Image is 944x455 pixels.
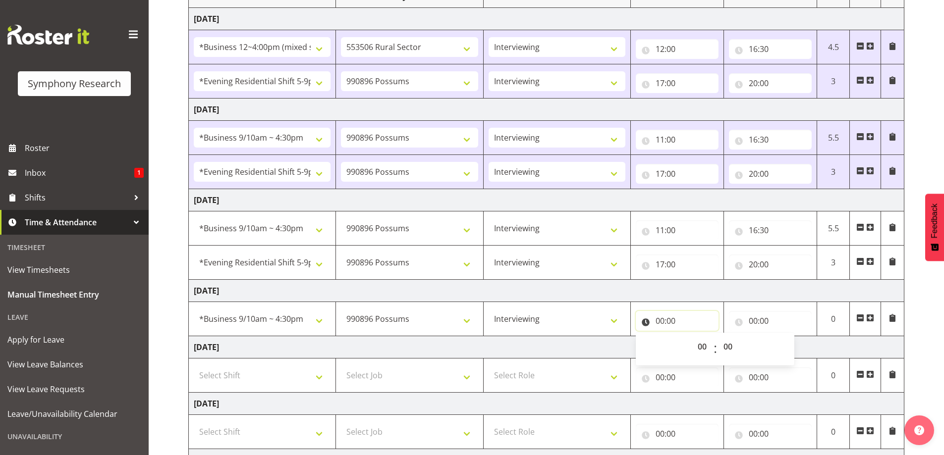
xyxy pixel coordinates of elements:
input: Click to select... [729,424,812,444]
span: View Leave Requests [7,382,141,397]
span: Roster [25,141,144,155]
a: View Leave Requests [2,377,146,402]
a: View Timesheets [2,257,146,282]
div: Timesheet [2,237,146,257]
input: Click to select... [636,424,719,444]
span: Leave/Unavailability Calendar [7,406,141,421]
td: 5.5 [817,211,850,246]
input: Click to select... [636,220,719,240]
input: Click to select... [729,311,812,331]
input: Click to select... [636,254,719,274]
input: Click to select... [636,39,719,59]
a: Apply for Leave [2,327,146,352]
img: Rosterit website logo [7,25,89,45]
td: 3 [817,64,850,99]
td: 3 [817,246,850,280]
td: [DATE] [189,280,904,302]
td: [DATE] [189,8,904,30]
span: Manual Timesheet Entry [7,287,141,302]
td: 0 [817,415,850,449]
input: Click to select... [729,254,812,274]
button: Feedback - Show survey [925,194,944,261]
div: Leave [2,307,146,327]
img: help-xxl-2.png [914,425,924,435]
td: [DATE] [189,189,904,211]
td: 0 [817,358,850,393]
span: Apply for Leave [7,332,141,347]
td: [DATE] [189,393,904,415]
input: Click to select... [729,73,812,93]
td: 0 [817,302,850,336]
input: Click to select... [729,39,812,59]
input: Click to select... [636,164,719,184]
a: Manual Timesheet Entry [2,282,146,307]
input: Click to select... [636,311,719,331]
a: Leave/Unavailability Calendar [2,402,146,426]
span: Shifts [25,190,129,205]
input: Click to select... [636,73,719,93]
span: View Leave Balances [7,357,141,372]
td: 4.5 [817,30,850,64]
span: Inbox [25,165,134,180]
a: View Leave Balances [2,352,146,377]
div: Symphony Research [28,76,121,91]
input: Click to select... [636,367,719,387]
span: 1 [134,168,144,178]
input: Click to select... [729,367,812,387]
div: Unavailability [2,426,146,447]
input: Click to select... [729,220,812,240]
span: Time & Attendance [25,215,129,230]
span: Feedback [930,203,939,238]
span: View Timesheets [7,262,141,277]
td: 5.5 [817,121,850,155]
input: Click to select... [636,130,719,150]
input: Click to select... [729,164,812,184]
span: : [714,337,717,361]
td: 3 [817,155,850,189]
td: [DATE] [189,336,904,358]
td: [DATE] [189,99,904,121]
input: Click to select... [729,130,812,150]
